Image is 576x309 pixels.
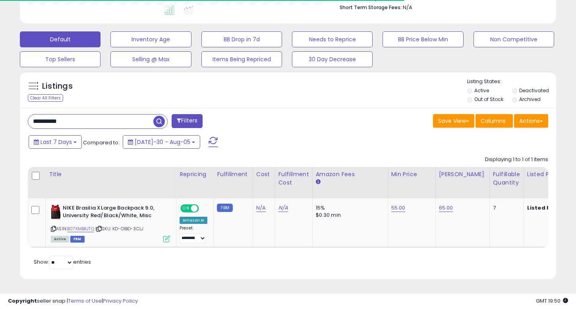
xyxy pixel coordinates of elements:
[83,139,120,146] span: Compared to:
[180,217,207,224] div: Amazon AI
[51,236,69,243] span: All listings currently available for purchase on Amazon
[217,170,249,179] div: Fulfillment
[514,114,548,128] button: Actions
[316,204,382,212] div: 15%
[63,204,159,221] b: NIKE Brasilia XLarge Backpack 9.0, University Red/Black/White, Misc
[41,138,72,146] span: Last 7 Days
[201,31,282,47] button: BB Drop in 7d
[519,87,549,94] label: Deactivated
[474,87,489,94] label: Active
[256,170,272,179] div: Cost
[475,114,513,128] button: Columns
[527,204,563,212] b: Listed Price:
[135,138,190,146] span: [DATE]-30 - Aug-05
[383,31,463,47] button: BB Price Below Min
[493,170,520,187] div: Fulfillable Quantity
[474,96,503,103] label: Out of Stock
[403,4,412,11] span: N/A
[51,204,170,241] div: ASIN:
[20,31,101,47] button: Default
[8,297,138,305] div: seller snap | |
[8,297,37,305] strong: Copyright
[278,204,288,212] a: N/A
[49,170,173,179] div: Title
[103,297,138,305] a: Privacy Policy
[172,114,203,128] button: Filters
[70,236,85,243] span: FBM
[391,204,406,212] a: 55.00
[110,31,191,47] button: Inventory Age
[180,225,207,243] div: Preset:
[20,51,101,67] button: Top Sellers
[51,204,61,220] img: 41MbUpeDiSL._SL40_.jpg
[391,170,432,179] div: Min Price
[519,96,541,103] label: Archived
[493,204,518,212] div: 7
[439,170,486,179] div: [PERSON_NAME]
[536,297,568,305] span: 2025-08-14 19:50 GMT
[256,204,266,212] a: N/A
[433,114,474,128] button: Save View
[201,51,282,67] button: Items Being Repriced
[68,297,102,305] a: Terms of Use
[217,204,232,212] small: FBM
[316,179,321,186] small: Amazon Fees.
[29,135,82,149] button: Last 7 Days
[67,225,94,232] a: B07KMBKJTQ
[28,94,63,102] div: Clear All Filters
[292,51,373,67] button: 30 Day Decrease
[316,170,385,179] div: Amazon Fees
[316,212,382,219] div: $0.30 min
[42,81,73,92] h5: Listings
[292,31,373,47] button: Needs to Reprice
[439,204,453,212] a: 65.00
[34,258,91,266] span: Show: entries
[180,170,210,179] div: Repricing
[485,156,548,163] div: Displaying 1 to 1 of 1 items
[198,205,211,212] span: OFF
[474,31,554,47] button: Non Competitive
[181,205,191,212] span: ON
[278,170,309,187] div: Fulfillment Cost
[481,117,506,125] span: Columns
[123,135,200,149] button: [DATE]-30 - Aug-05
[95,225,143,232] span: | SKU: KD-OIBD-3CLJ
[467,78,556,86] p: Listing States:
[110,51,191,67] button: Selling @ Max
[340,4,402,11] b: Short Term Storage Fees:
